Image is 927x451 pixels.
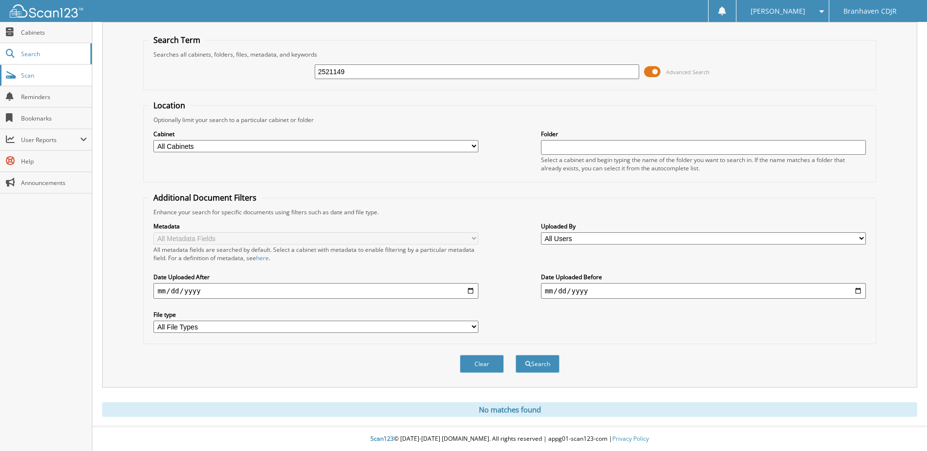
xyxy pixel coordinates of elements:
[10,4,83,18] img: scan123-logo-white.svg
[21,71,87,80] span: Scan
[153,246,478,262] div: All metadata fields are searched by default. Select a cabinet with metadata to enable filtering b...
[21,93,87,101] span: Reminders
[666,68,710,76] span: Advanced Search
[149,35,205,45] legend: Search Term
[149,192,261,203] legend: Additional Document Filters
[541,283,866,299] input: end
[149,208,870,216] div: Enhance your search for specific documents using filters such as date and file type.
[516,355,560,373] button: Search
[153,222,478,230] label: Metadata
[153,273,478,281] label: Date Uploaded After
[21,114,87,123] span: Bookmarks
[21,50,86,58] span: Search
[843,8,897,14] span: Branhaven CDJR
[541,273,866,281] label: Date Uploaded Before
[153,310,478,319] label: File type
[541,130,866,138] label: Folder
[21,179,87,187] span: Announcements
[612,434,649,443] a: Privacy Policy
[21,28,87,37] span: Cabinets
[153,130,478,138] label: Cabinet
[149,116,870,124] div: Optionally limit your search to a particular cabinet or folder
[21,157,87,165] span: Help
[149,50,870,59] div: Searches all cabinets, folders, files, metadata, and keywords
[21,136,80,144] span: User Reports
[370,434,394,443] span: Scan123
[541,222,866,230] label: Uploaded By
[751,8,805,14] span: [PERSON_NAME]
[460,355,504,373] button: Clear
[541,156,866,172] div: Select a cabinet and begin typing the name of the folder you want to search in. If the name match...
[102,402,917,417] div: No matches found
[153,283,478,299] input: start
[149,100,190,111] legend: Location
[256,254,269,262] a: here
[92,427,927,451] div: © [DATE]-[DATE] [DOMAIN_NAME]. All rights reserved | appg01-scan123-com |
